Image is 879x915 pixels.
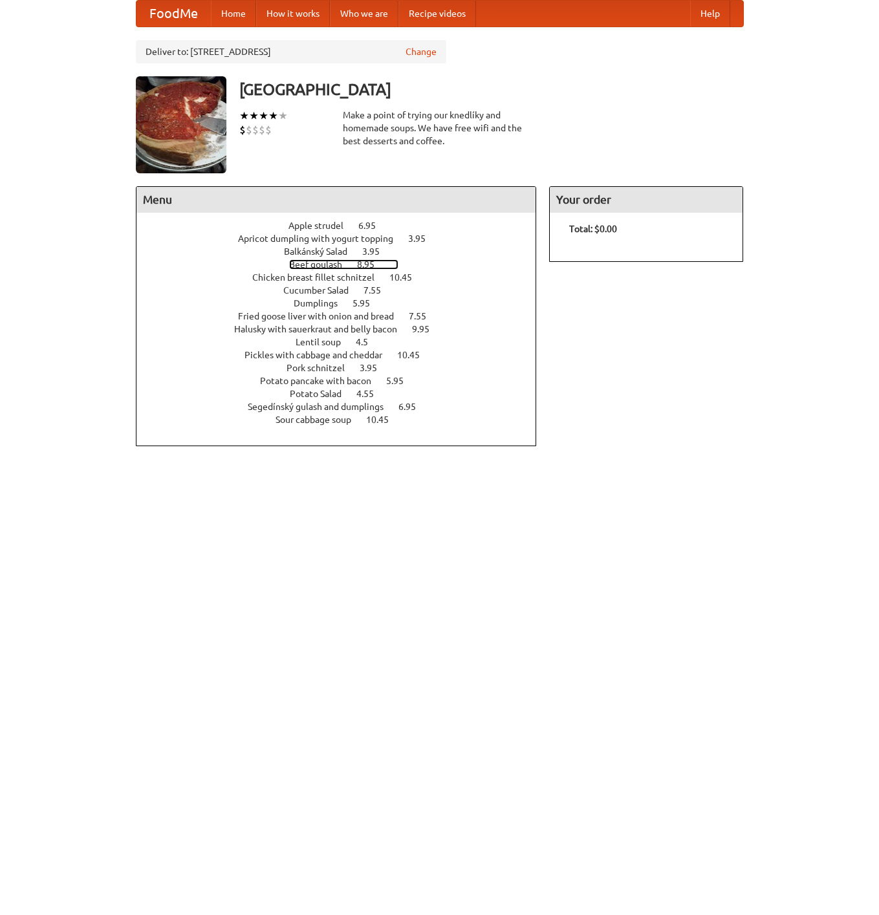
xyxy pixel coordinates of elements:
span: 10.45 [389,272,425,283]
span: Sour cabbage soup [276,414,364,425]
h4: Your order [550,187,743,213]
a: Who we are [330,1,398,27]
a: FoodMe [136,1,211,27]
a: Pickles with cabbage and cheddar 10.45 [244,350,444,360]
span: Potato pancake with bacon [260,376,384,386]
a: Chicken breast fillet schnitzel 10.45 [252,272,436,283]
a: Dumplings 5.95 [294,298,394,308]
li: ★ [249,109,259,123]
a: Halusky with sauerkraut and belly bacon 9.95 [234,324,453,334]
span: Segedínský gulash and dumplings [248,402,396,412]
span: Pork schnitzel [287,363,358,373]
span: Beef goulash [289,259,355,270]
a: Apple strudel 6.95 [288,221,400,231]
a: Potato pancake with bacon 5.95 [260,376,428,386]
a: Apricot dumpling with yogurt topping 3.95 [238,233,450,244]
span: 4.55 [356,389,387,399]
span: 3.95 [408,233,439,244]
span: 4.5 [356,337,381,347]
li: ★ [268,109,278,123]
span: 10.45 [366,414,402,425]
span: Fried goose liver with onion and bread [238,311,407,321]
div: Make a point of trying our knedlíky and homemade soups. We have free wifi and the best desserts a... [343,109,537,147]
span: 9.95 [412,324,442,334]
span: 6.95 [358,221,389,231]
a: Segedínský gulash and dumplings 6.95 [248,402,440,412]
a: Change [406,45,437,58]
span: Apricot dumpling with yogurt topping [238,233,406,244]
li: ★ [259,109,268,123]
a: Recipe videos [398,1,476,27]
li: $ [239,123,246,137]
span: 6.95 [398,402,429,412]
span: Cucumber Salad [283,285,362,296]
a: Lentil soup 4.5 [296,337,392,347]
span: Apple strudel [288,221,356,231]
a: Help [690,1,730,27]
a: Pork schnitzel 3.95 [287,363,401,373]
span: Dumplings [294,298,351,308]
a: Cucumber Salad 7.55 [283,285,405,296]
li: $ [252,123,259,137]
li: ★ [239,109,249,123]
span: 5.95 [353,298,383,308]
span: 5.95 [386,376,417,386]
span: Balkánský Salad [284,246,360,257]
span: Halusky with sauerkraut and belly bacon [234,324,410,334]
a: Fried goose liver with onion and bread 7.55 [238,311,450,321]
span: Pickles with cabbage and cheddar [244,350,395,360]
a: Beef goulash 8.95 [289,259,398,270]
li: $ [259,123,265,137]
span: 3.95 [362,246,393,257]
a: Home [211,1,256,27]
li: $ [246,123,252,137]
a: Sour cabbage soup 10.45 [276,414,413,425]
span: Lentil soup [296,337,354,347]
span: Potato Salad [290,389,354,399]
li: $ [265,123,272,137]
span: Chicken breast fillet schnitzel [252,272,387,283]
a: How it works [256,1,330,27]
span: 10.45 [397,350,433,360]
span: 8.95 [357,259,387,270]
a: Balkánský Salad 3.95 [284,246,404,257]
b: Total: $0.00 [569,224,617,234]
span: 7.55 [409,311,439,321]
h3: [GEOGRAPHIC_DATA] [239,76,744,102]
div: Deliver to: [STREET_ADDRESS] [136,40,446,63]
span: 7.55 [364,285,394,296]
a: Potato Salad 4.55 [290,389,398,399]
img: angular.jpg [136,76,226,173]
h4: Menu [136,187,536,213]
span: 3.95 [360,363,390,373]
li: ★ [278,109,288,123]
